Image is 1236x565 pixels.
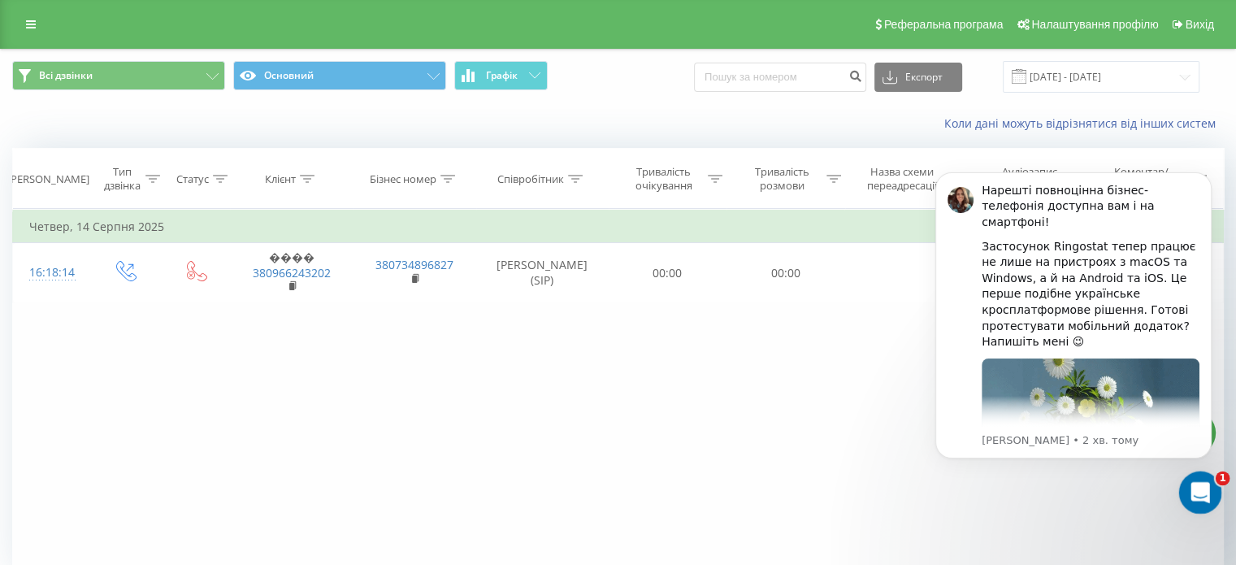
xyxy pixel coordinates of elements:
td: 00:00 [726,243,844,303]
span: Налаштування профілю [1031,18,1158,31]
div: Назва схеми переадресації [860,165,945,193]
iframe: Intercom live chat [1179,472,1222,515]
button: Всі дзвінки [12,61,225,90]
div: 16:18:14 [29,257,72,289]
span: Реферальна програма [884,18,1004,31]
span: Всі дзвінки [39,69,93,82]
div: Тип дзвінка [102,165,141,193]
button: Основний [233,61,446,90]
div: Бізнес номер [370,172,436,186]
span: 1 [1216,472,1230,486]
td: Четвер, 14 Серпня 2025 [13,211,1224,243]
iframe: Intercom notifications повідомлення [911,148,1236,521]
a: Коли дані можуть відрізнятися вiд інших систем [944,115,1224,131]
div: Клієнт [265,172,296,186]
span: Вихід [1186,18,1214,31]
button: Графік [454,61,548,90]
div: Співробітник [497,172,564,186]
div: Статус [176,172,209,186]
input: Пошук за номером [694,63,866,92]
button: Експорт [874,63,962,92]
a: 380966243202 [253,265,331,280]
td: [PERSON_NAME] (SIP) [476,243,609,303]
div: Тривалість очікування [623,165,705,193]
div: Тривалість розмови [741,165,822,193]
td: 00:00 [609,243,726,303]
div: [PERSON_NAME] [7,172,89,186]
a: 380734896827 [375,257,453,272]
span: Графік [486,70,518,81]
td: ���� [230,243,353,303]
